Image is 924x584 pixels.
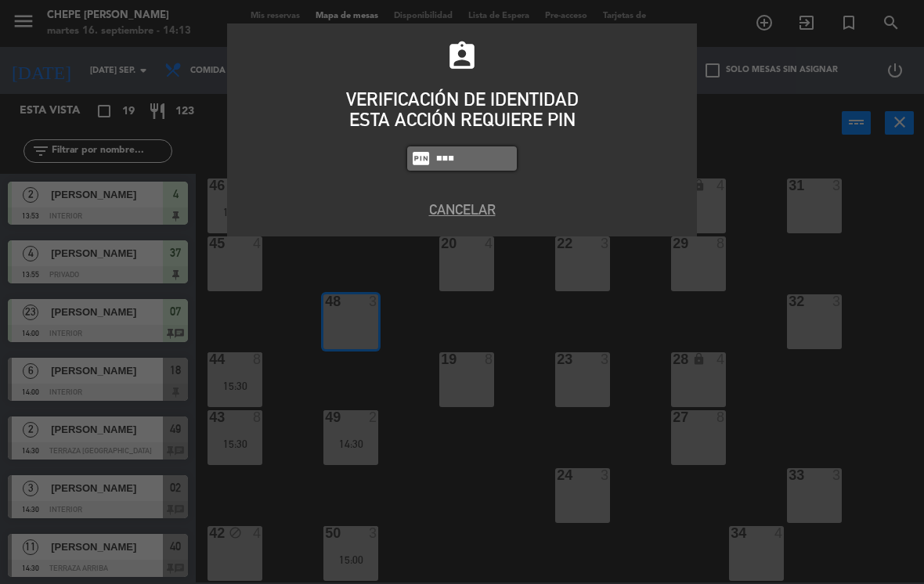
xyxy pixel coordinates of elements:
i: fiber_pin [411,149,431,168]
button: Cancelar [239,199,685,220]
div: VERIFICACIÓN DE IDENTIDAD [239,89,685,110]
div: ESTA ACCIÓN REQUIERE PIN [239,110,685,130]
input: 1234 [435,150,513,168]
i: assignment_ind [446,40,478,73]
